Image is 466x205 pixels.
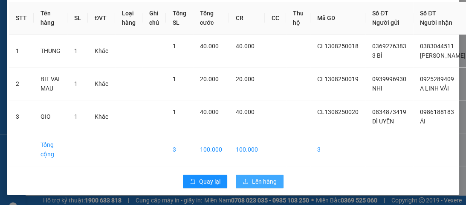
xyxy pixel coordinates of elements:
th: Ghi chú [142,2,166,35]
span: CL1308250020 [317,108,359,115]
span: Quay lại [199,177,220,186]
span: 0939996930 [372,76,406,82]
th: CC [265,2,286,35]
span: ĐI GIAO -CTS [81,40,147,70]
span: 3 BÌ [372,52,382,59]
td: 100.000 [229,133,265,166]
span: 40.000 [200,108,219,115]
span: 40.000 [236,108,255,115]
th: SL [67,2,88,35]
td: 2 [9,67,34,100]
span: rollback [190,179,196,185]
span: 1 [173,108,176,115]
th: Tổng SL [166,2,193,35]
span: DĐ: [81,44,94,53]
span: Số ĐT [372,10,388,17]
span: 20.000 [236,76,255,82]
span: Người nhận [420,19,452,26]
td: 3 [310,133,365,166]
span: [PERSON_NAME] [420,52,466,59]
th: STT [9,2,34,35]
span: DÌ UYÊN [372,118,394,125]
span: 0834873419 [372,108,406,115]
td: Khác [88,67,115,100]
span: 1 [74,80,78,87]
td: 100.000 [193,133,229,166]
div: Chợ Lách [7,7,75,18]
th: Loại hàng [115,2,142,35]
span: 40.000 [236,43,255,50]
td: Khác [88,100,115,133]
span: Gửi: [7,8,20,17]
th: Tên hàng [34,2,67,35]
span: 0986188183 [420,108,454,115]
div: Sài Gòn [81,7,155,18]
span: Số ĐT [420,10,436,17]
span: 1 [173,76,176,82]
span: 20.000 [200,76,219,82]
div: 0986188183 [81,28,155,40]
span: 1 [173,43,176,50]
span: 0369276383 [372,43,406,50]
span: NHI [372,85,382,92]
span: 1 [74,47,78,54]
button: uploadLên hàng [236,175,284,188]
span: Người gửi [372,19,399,26]
th: Thu hộ [286,2,310,35]
span: Nhận: [81,8,102,17]
td: BIT VAI MAU [34,67,67,100]
th: ĐVT [88,2,115,35]
td: Khác [88,35,115,67]
span: ÁI [420,118,425,125]
span: A LINH VẢI [420,85,449,92]
span: upload [243,179,249,185]
span: Lên hàng [252,177,277,186]
td: 3 [166,133,193,166]
th: Tổng cước [193,2,229,35]
span: CL1308250019 [317,76,359,82]
div: 0834873419 [7,28,75,40]
span: 1 [74,113,78,120]
td: 3 [9,100,34,133]
div: DÌ UYÊN [7,18,75,28]
span: 0383044511 [420,43,454,50]
span: CL1308250018 [317,43,359,50]
td: Tổng cộng [34,133,67,166]
td: GIO [34,100,67,133]
td: THUNG [34,35,67,67]
button: rollbackQuay lại [183,175,227,188]
th: Mã GD [310,2,365,35]
span: 40.000 [200,43,219,50]
div: ÁI [81,18,155,28]
th: CR [229,2,265,35]
span: 0925289409 [420,76,454,82]
td: 1 [9,35,34,67]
